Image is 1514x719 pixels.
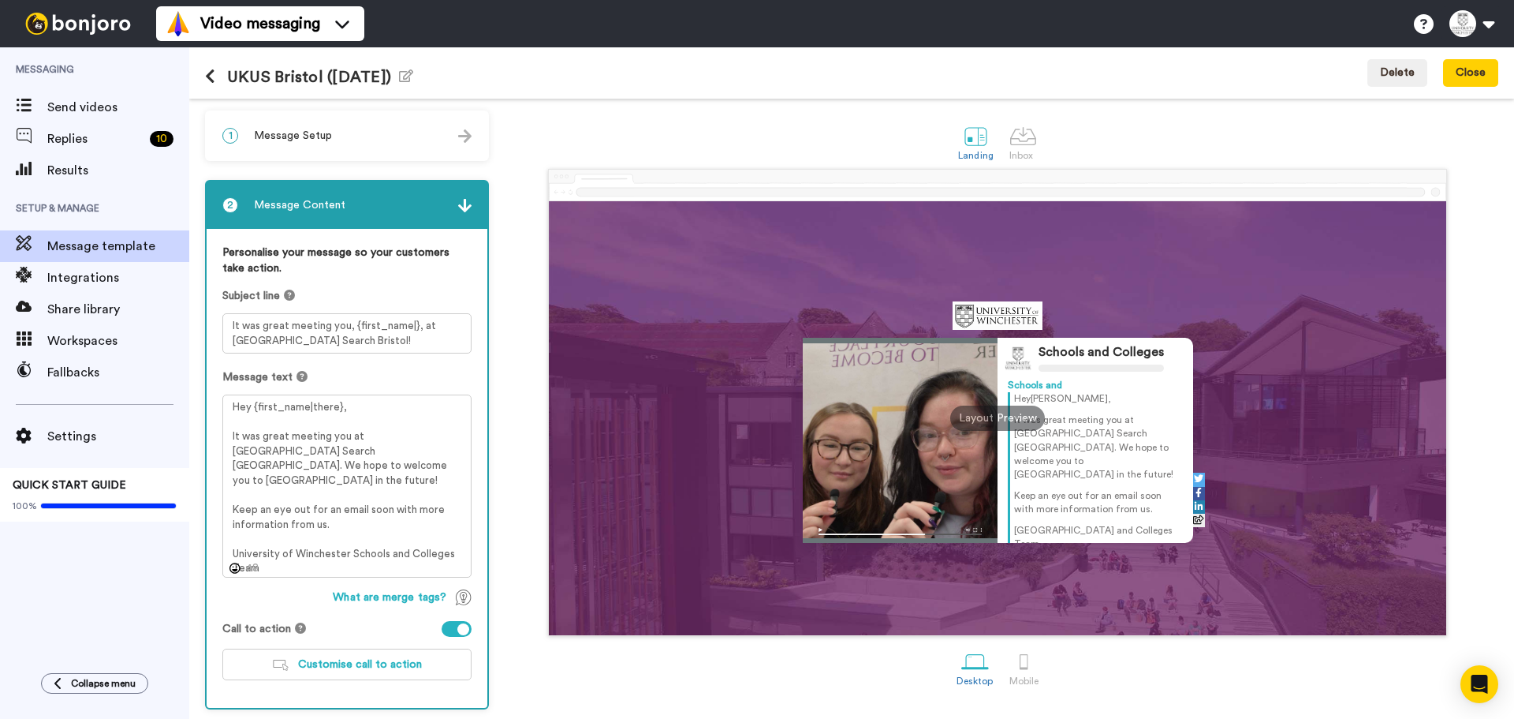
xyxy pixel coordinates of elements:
span: Send videos [47,98,189,117]
span: Subject line [222,288,280,304]
p: [GEOGRAPHIC_DATA] and Colleges Team [1014,524,1183,551]
img: TagTips.svg [456,590,472,605]
textarea: It was great meeting you, {first_name|}, at [GEOGRAPHIC_DATA] Search Bristol! [222,313,472,354]
span: Message template [47,237,189,256]
img: bj-logo-header-white.svg [19,13,137,35]
a: Landing [950,114,1001,169]
img: customiseCTA.svg [273,660,289,671]
span: QUICK START GUIDE [13,480,126,491]
div: Schools and [1008,379,1183,392]
a: Inbox [1001,114,1045,169]
a: Mobile [1001,640,1046,695]
div: Mobile [1009,676,1039,687]
span: Settings [47,427,189,446]
span: 1 [222,128,238,144]
label: Personalise your message so your customers take action. [222,245,472,276]
div: 10 [150,131,173,147]
span: Video messaging [200,13,320,35]
div: Layout Preview [950,406,1045,431]
span: 100% [13,500,37,512]
span: Message Content [254,197,345,213]
div: Schools and Colleges [1039,345,1164,360]
img: arrow.svg [458,129,472,143]
span: Message text [222,369,293,385]
span: Collapse menu [71,677,136,690]
span: Call to action [222,621,291,637]
button: Customise call to action [222,649,472,680]
textarea: Hey {first_name|there}, It was great meeting you at [GEOGRAPHIC_DATA] Search [GEOGRAPHIC_DATA]. W... [222,395,472,578]
img: dfeafe12-d5e0-4a87-83a3-9325aec33fca [953,301,1042,330]
span: Customise call to action [298,659,422,670]
button: Collapse menu [41,673,148,694]
span: Share library [47,300,189,319]
span: What are merge tags? [333,590,446,605]
div: 1Message Setup [205,110,489,161]
span: Fallbacks [47,363,189,382]
span: Message Setup [254,128,332,144]
h1: UKUS Bristol ([DATE]) [205,68,413,86]
img: player-controls-full.svg [803,520,998,543]
p: It was great meeting you at [GEOGRAPHIC_DATA] Search [GEOGRAPHIC_DATA]. We hope to welcome you to... [1014,414,1183,481]
div: Open Intercom Messenger [1460,665,1498,703]
a: Desktop [949,640,1001,695]
p: Hey [PERSON_NAME] , [1014,392,1183,406]
div: Landing [958,150,994,161]
div: Inbox [1009,150,1037,161]
span: Replies [47,129,144,148]
button: Close [1443,59,1498,88]
span: 2 [222,197,238,213]
span: Results [47,161,189,180]
button: Delete [1367,59,1427,88]
p: Keep an eye out for an email soon with more information from us. [1014,489,1183,516]
img: arrow.svg [458,199,472,212]
span: Workspaces [47,331,189,350]
span: Integrations [47,268,189,287]
div: Desktop [957,676,994,687]
img: Profile Image [1004,344,1032,373]
img: vm-color.svg [166,11,191,36]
